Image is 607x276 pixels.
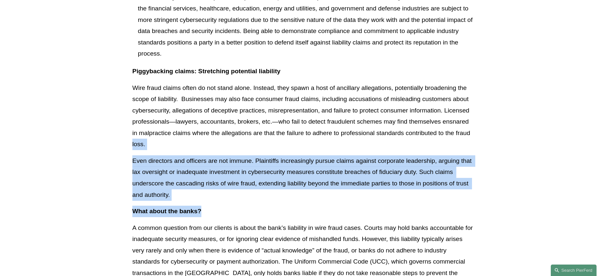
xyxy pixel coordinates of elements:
[132,68,280,75] strong: Piggybacking claims: Stretching potential liability
[132,208,201,215] strong: What about the banks?
[551,265,597,276] a: Search this site
[132,155,475,200] p: Even directors and officers are not immune. Plaintiffs increasingly pursue claims against corpora...
[132,82,475,150] p: Wire fraud claims often do not stand alone. Instead, they spawn a host of ancillary allegations, ...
